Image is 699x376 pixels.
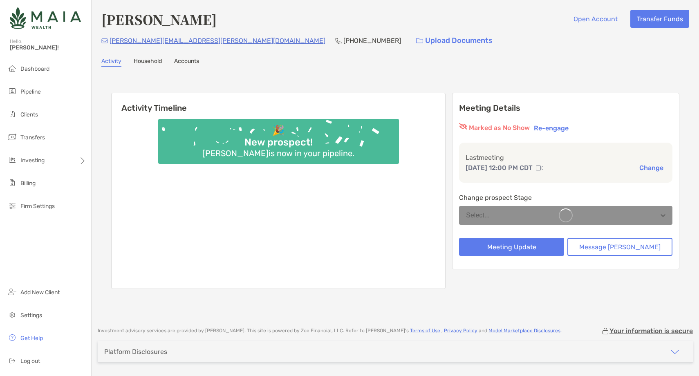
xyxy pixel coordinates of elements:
p: Your information is secure [609,327,693,335]
div: 🎉 [269,125,288,137]
span: Get Help [20,335,43,342]
span: Add New Client [20,289,60,296]
button: Message [PERSON_NAME] [567,238,672,256]
img: logout icon [7,356,17,365]
span: Investing [20,157,45,164]
h6: Activity Timeline [112,93,445,113]
span: Settings [20,312,42,319]
span: Firm Settings [20,203,55,210]
span: [PERSON_NAME]! [10,44,86,51]
p: [PERSON_NAME][EMAIL_ADDRESS][PERSON_NAME][DOMAIN_NAME] [110,36,325,46]
img: settings icon [7,310,17,320]
img: communication type [536,165,543,171]
p: Change prospect Stage [459,192,672,203]
img: transfers icon [7,132,17,142]
div: Platform Disclosures [104,348,167,356]
p: [PHONE_NUMBER] [343,36,401,46]
span: Transfers [20,134,45,141]
img: dashboard icon [7,63,17,73]
button: Meeting Update [459,238,564,256]
a: Terms of Use [410,328,440,333]
p: Last meeting [466,152,666,163]
button: Re-engage [531,123,571,133]
a: Upload Documents [411,32,498,49]
div: New prospect! [241,137,316,148]
img: get-help icon [7,333,17,342]
span: Log out [20,358,40,365]
span: Billing [20,180,36,187]
img: pipeline icon [7,86,17,96]
img: icon arrow [670,347,680,357]
p: [DATE] 12:00 PM CDT [466,163,533,173]
img: add_new_client icon [7,287,17,297]
img: Zoe Logo [10,3,81,33]
h4: [PERSON_NAME] [101,10,217,29]
button: Change [637,163,666,172]
a: Activity [101,58,121,67]
button: Open Account [567,10,624,28]
img: clients icon [7,109,17,119]
img: red eyr [459,123,467,130]
span: Dashboard [20,65,49,72]
img: Email Icon [101,38,108,43]
span: Pipeline [20,88,41,95]
a: Household [134,58,162,67]
div: [PERSON_NAME] is now in your pipeline. [199,148,358,158]
a: Accounts [174,58,199,67]
p: Investment advisory services are provided by [PERSON_NAME] . This site is powered by Zoe Financia... [98,328,562,334]
span: Clients [20,111,38,118]
img: investing icon [7,155,17,165]
a: Privacy Policy [444,328,477,333]
button: Transfer Funds [630,10,689,28]
a: Model Marketplace Disclosures [488,328,560,333]
img: firm-settings icon [7,201,17,210]
p: Meeting Details [459,103,672,113]
p: Marked as No Show [469,123,530,133]
img: Confetti [158,119,399,157]
img: billing icon [7,178,17,188]
img: button icon [416,38,423,44]
img: Phone Icon [335,38,342,44]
